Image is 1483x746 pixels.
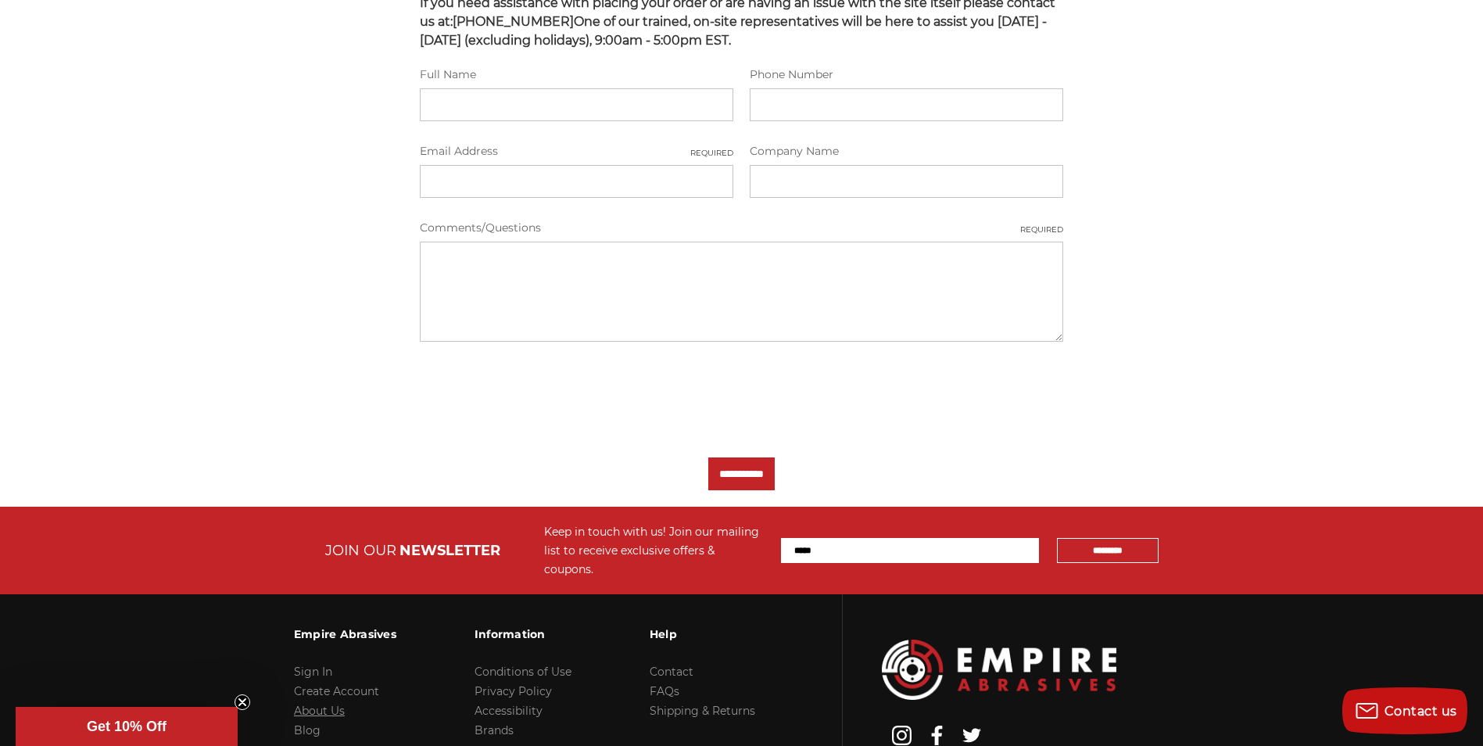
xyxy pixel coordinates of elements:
[1342,687,1467,734] button: Contact us
[294,618,396,651] h3: Empire Abrasives
[420,220,1064,236] label: Comments/Questions
[650,665,693,679] a: Contact
[1020,224,1063,235] small: Required
[87,719,167,734] span: Get 10% Off
[750,66,1063,83] label: Phone Number
[399,542,500,559] span: NEWSLETTER
[882,640,1116,700] img: Empire Abrasives Logo Image
[16,707,238,746] div: Get 10% OffClose teaser
[420,143,733,160] label: Email Address
[750,143,1063,160] label: Company Name
[294,665,332,679] a: Sign In
[475,684,552,698] a: Privacy Policy
[650,618,755,651] h3: Help
[420,66,733,83] label: Full Name
[325,542,396,559] span: JOIN OUR
[235,694,250,710] button: Close teaser
[475,723,514,737] a: Brands
[650,684,679,698] a: FAQs
[690,147,733,159] small: Required
[294,723,321,737] a: Blog
[475,665,571,679] a: Conditions of Use
[420,364,657,425] iframe: reCAPTCHA
[650,704,755,718] a: Shipping & Returns
[475,618,571,651] h3: Information
[453,14,574,29] strong: [PHONE_NUMBER]
[475,704,543,718] a: Accessibility
[544,522,765,579] div: Keep in touch with us! Join our mailing list to receive exclusive offers & coupons.
[294,684,379,698] a: Create Account
[294,704,345,718] a: About Us
[1384,704,1457,719] span: Contact us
